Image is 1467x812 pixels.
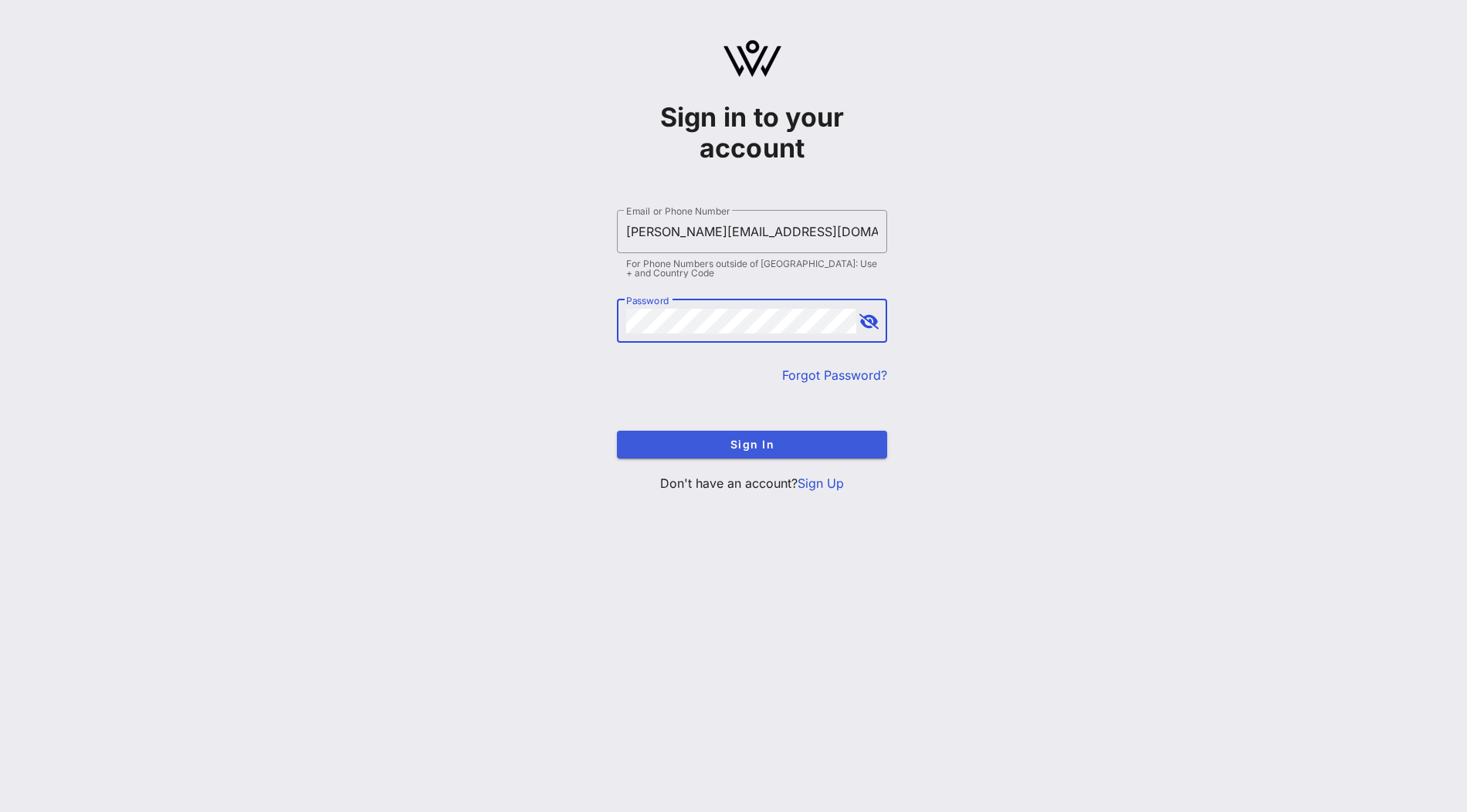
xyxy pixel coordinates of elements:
img: logo.svg [723,40,781,77]
label: Email or Phone Number [626,205,730,217]
p: Don't have an account? [617,474,887,492]
button: Sign In [617,431,887,458]
label: Password [626,295,669,306]
div: For Phone Numbers outside of [GEOGRAPHIC_DATA]: Use + and Country Code [626,259,878,278]
h1: Sign in to your account [617,102,887,164]
a: Forgot Password? [782,367,887,383]
a: Sign Up [798,475,844,491]
span: Sign In [629,438,875,451]
button: append icon [859,314,879,330]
